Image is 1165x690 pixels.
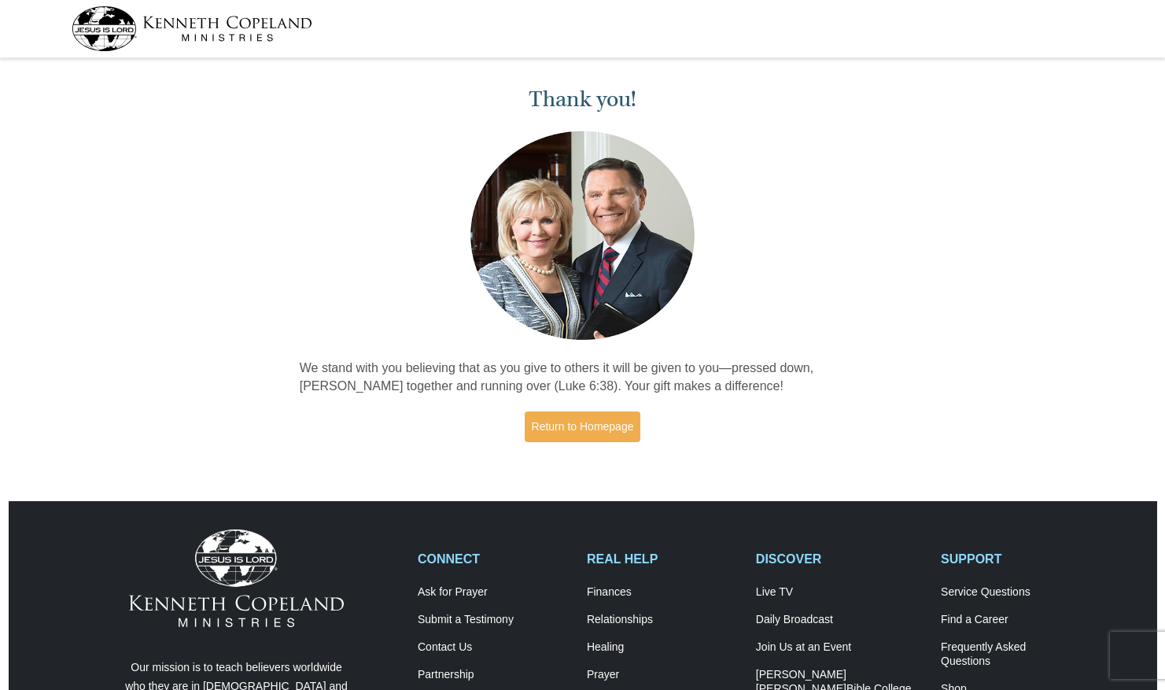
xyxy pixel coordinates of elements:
a: Ask for Prayer [418,585,570,600]
a: Prayer [587,668,739,682]
a: Join Us at an Event [756,640,924,655]
img: kcm-header-logo.svg [72,6,312,51]
h1: Thank you! [300,87,866,113]
p: We stand with you believing that as you give to others it will be given to you—pressed down, [PER... [300,360,866,396]
h2: CONNECT [418,552,570,566]
h2: REAL HELP [587,552,739,566]
a: Live TV [756,585,924,600]
a: Frequently AskedQuestions [941,640,1093,669]
a: Return to Homepage [525,411,641,442]
a: Partnership [418,668,570,682]
a: Contact Us [418,640,570,655]
a: Healing [587,640,739,655]
a: Finances [587,585,739,600]
a: Service Questions [941,585,1093,600]
h2: SUPPORT [941,552,1093,566]
a: Find a Career [941,613,1093,627]
a: Relationships [587,613,739,627]
h2: DISCOVER [756,552,924,566]
a: Daily Broadcast [756,613,924,627]
img: Kenneth and Gloria [466,127,699,344]
a: Submit a Testimony [418,613,570,627]
img: Kenneth Copeland Ministries [129,529,344,627]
